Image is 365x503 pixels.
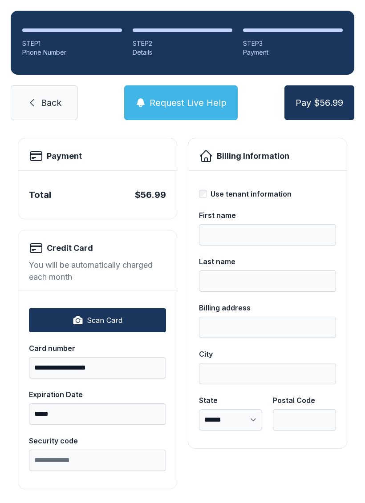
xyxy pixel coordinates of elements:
[29,450,166,471] input: Security code
[199,210,336,221] div: First name
[29,389,166,400] div: Expiration Date
[211,189,292,199] div: Use tenant information
[243,39,343,48] div: STEP 3
[29,403,166,425] input: Expiration Date
[199,409,262,431] select: State
[29,343,166,354] div: Card number
[199,302,336,313] div: Billing address
[22,48,122,57] div: Phone Number
[217,150,289,162] h2: Billing Information
[296,97,343,109] span: Pay $56.99
[29,189,51,201] div: Total
[199,224,336,245] input: First name
[87,315,122,326] span: Scan Card
[29,435,166,446] div: Security code
[199,256,336,267] div: Last name
[41,97,61,109] span: Back
[273,395,336,406] div: Postal Code
[243,48,343,57] div: Payment
[135,189,166,201] div: $56.99
[29,259,166,283] div: You will be automatically charged each month
[199,349,336,359] div: City
[199,270,336,292] input: Last name
[29,357,166,378] input: Card number
[150,97,227,109] span: Request Live Help
[47,150,82,162] h2: Payment
[47,242,93,254] h2: Credit Card
[199,395,262,406] div: State
[133,39,232,48] div: STEP 2
[199,363,336,384] input: City
[22,39,122,48] div: STEP 1
[133,48,232,57] div: Details
[273,409,336,431] input: Postal Code
[199,317,336,338] input: Billing address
